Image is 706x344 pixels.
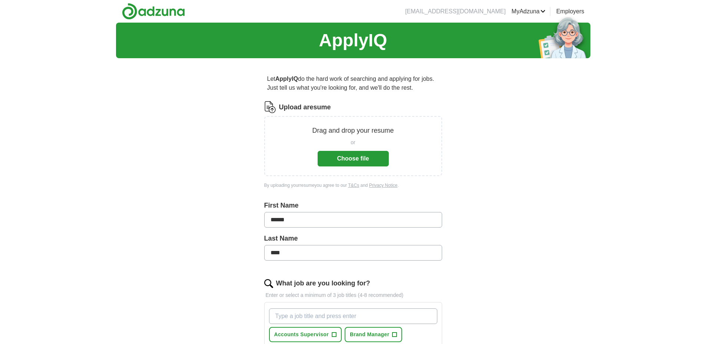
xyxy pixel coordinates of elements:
[264,72,442,95] p: Let do the hard work of searching and applying for jobs. Just tell us what you're looking for, an...
[556,7,584,16] a: Employers
[264,234,442,244] label: Last Name
[269,327,342,342] button: Accounts Supervisor
[275,76,298,82] strong: ApplyIQ
[264,182,442,189] div: By uploading your resume you agree to our and .
[318,151,389,166] button: Choose file
[351,139,355,146] span: or
[350,331,389,338] span: Brand Manager
[274,331,329,338] span: Accounts Supervisor
[276,278,370,288] label: What job are you looking for?
[369,183,398,188] a: Privacy Notice
[122,3,185,20] img: Adzuna logo
[348,183,359,188] a: T&Cs
[345,327,402,342] button: Brand Manager
[269,308,437,324] input: Type a job title and press enter
[279,102,331,112] label: Upload a resume
[405,7,506,16] li: [EMAIL_ADDRESS][DOMAIN_NAME]
[264,101,276,113] img: CV Icon
[312,126,394,136] p: Drag and drop your resume
[319,27,387,54] h1: ApplyIQ
[264,279,273,288] img: search.png
[264,201,442,211] label: First Name
[511,7,546,16] a: MyAdzuna
[264,291,442,299] p: Enter or select a minimum of 3 job titles (4-8 recommended)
